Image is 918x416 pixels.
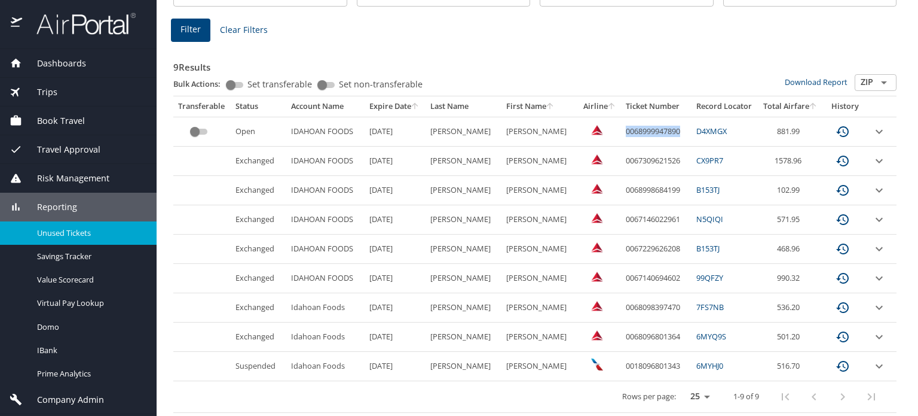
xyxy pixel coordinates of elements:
[696,360,723,371] a: 6MYHJ0
[758,147,823,176] td: 1578.96
[696,243,720,254] a: B153TJ
[37,227,142,239] span: Unused Tickets
[365,264,426,293] td: [DATE]
[173,78,230,89] p: Bulk Actions:
[37,274,142,286] span: Value Scorecard
[286,96,365,117] th: Account Name
[231,205,286,235] td: Exchanged
[621,264,691,293] td: 0067140694602
[696,126,727,136] a: D4XMGX
[758,176,823,205] td: 102.99
[621,96,691,117] th: Ticket Number
[872,271,886,286] button: expand row
[758,205,823,235] td: 571.95
[173,96,896,413] table: custom pagination table
[696,272,723,283] a: 99QFZY
[621,293,691,323] td: 0068098397470
[426,205,502,235] td: [PERSON_NAME]
[426,264,502,293] td: [PERSON_NAME]
[696,331,726,342] a: 6MYQ9S
[365,176,426,205] td: [DATE]
[426,117,502,146] td: [PERSON_NAME]
[501,205,578,235] td: [PERSON_NAME]
[286,205,365,235] td: IDAHOAN FOODS
[365,293,426,323] td: [DATE]
[872,330,886,344] button: expand row
[231,293,286,323] td: Exchanged
[22,201,77,214] span: Reporting
[696,214,723,224] a: N5QIQI
[733,393,759,400] p: 1-9 of 9
[231,264,286,293] td: Exchanged
[286,352,365,381] td: Idahoan Foods
[785,77,847,87] a: Download Report
[501,117,578,146] td: [PERSON_NAME]
[247,80,312,89] span: Set transferable
[37,368,142,379] span: Prime Analytics
[426,235,502,264] td: [PERSON_NAME]
[231,117,286,146] td: Open
[696,155,723,166] a: CX9PR7
[171,19,210,42] button: Filter
[872,154,886,168] button: expand row
[286,176,365,205] td: IDAHOAN FOODS
[621,147,691,176] td: 0067309621526
[809,103,818,111] button: sort
[876,74,892,91] button: Open
[501,293,578,323] td: [PERSON_NAME]
[37,251,142,262] span: Savings Tracker
[22,57,86,70] span: Dashboards
[591,359,603,371] img: American Airlines
[22,143,100,156] span: Travel Approval
[621,176,691,205] td: 0068998684199
[286,147,365,176] td: IDAHOAN FOODS
[180,22,201,37] span: Filter
[681,388,714,406] select: rows per page
[591,183,603,195] img: Delta Airlines
[231,147,286,176] td: Exchanged
[173,53,896,74] h3: 9 Results
[365,323,426,352] td: [DATE]
[872,359,886,374] button: expand row
[501,96,578,117] th: First Name
[37,345,142,356] span: IBank
[501,352,578,381] td: [PERSON_NAME]
[365,205,426,235] td: [DATE]
[426,96,502,117] th: Last Name
[578,96,621,117] th: Airline
[22,393,104,406] span: Company Admin
[872,183,886,198] button: expand row
[411,103,420,111] button: sort
[365,96,426,117] th: Expire Date
[339,80,423,89] span: Set non-transferable
[621,235,691,264] td: 0067229626208
[621,323,691,352] td: 0068096801364
[591,153,603,165] img: Delta Airlines
[426,176,502,205] td: [PERSON_NAME]
[591,124,603,136] img: VxQ0i4AAAAASUVORK5CYII=
[823,96,867,117] th: History
[696,184,720,195] a: B153TJ
[621,205,691,235] td: 0067146022961
[608,103,616,111] button: sort
[215,19,273,41] button: Clear Filters
[231,323,286,352] td: Exchanged
[546,103,555,111] button: sort
[591,300,603,312] img: Delta Airlines
[426,352,502,381] td: [PERSON_NAME]
[758,264,823,293] td: 990.32
[365,117,426,146] td: [DATE]
[426,293,502,323] td: [PERSON_NAME]
[872,212,886,227] button: expand row
[286,323,365,352] td: Idahoan Foods
[758,96,823,117] th: Total Airfare
[758,235,823,264] td: 468.96
[591,329,603,341] img: Delta Airlines
[591,212,603,224] img: Delta Airlines
[37,321,142,333] span: Domo
[22,86,57,99] span: Trips
[231,352,286,381] td: Suspended
[621,352,691,381] td: 0018096801343
[231,176,286,205] td: Exchanged
[501,235,578,264] td: [PERSON_NAME]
